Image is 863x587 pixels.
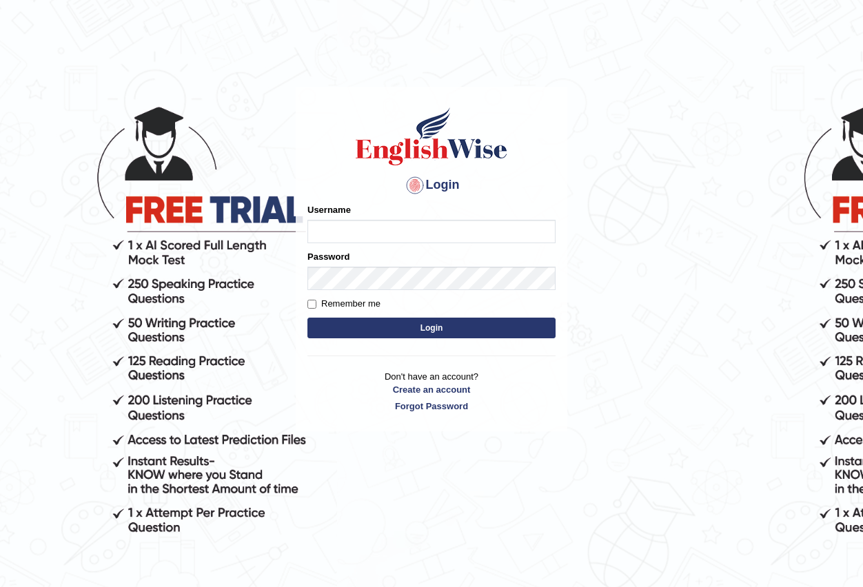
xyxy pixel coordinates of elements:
[307,400,556,413] a: Forgot Password
[307,383,556,396] a: Create an account
[353,105,510,167] img: Logo of English Wise sign in for intelligent practice with AI
[307,174,556,196] h4: Login
[307,300,316,309] input: Remember me
[307,297,380,311] label: Remember me
[307,318,556,338] button: Login
[307,370,556,413] p: Don't have an account?
[307,250,349,263] label: Password
[307,203,351,216] label: Username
